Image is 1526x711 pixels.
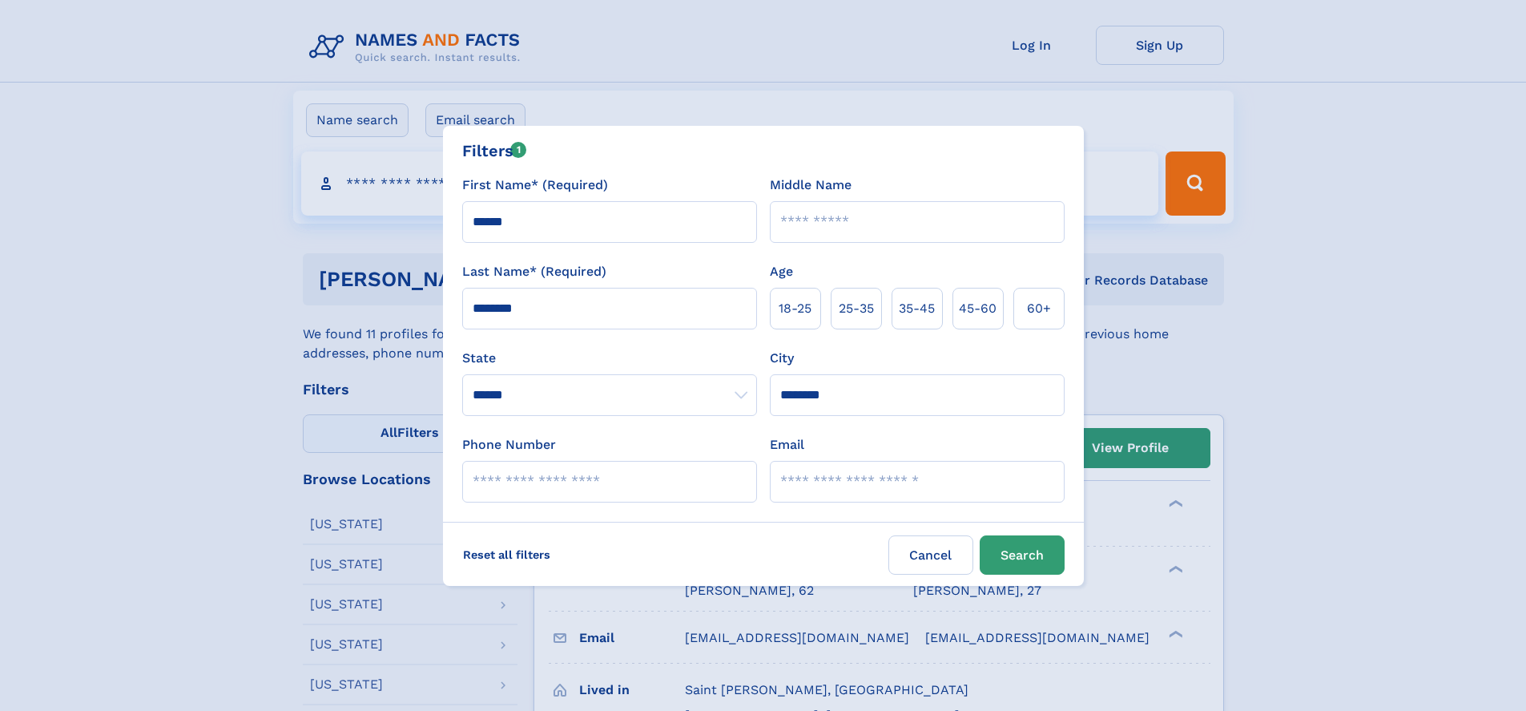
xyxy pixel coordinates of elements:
label: First Name* (Required) [462,176,608,195]
label: Cancel [888,535,973,575]
span: 35‑45 [899,299,935,318]
label: Age [770,262,793,281]
label: Last Name* (Required) [462,262,606,281]
button: Search [980,535,1065,575]
span: 25‑35 [839,299,874,318]
span: 18‑25 [779,299,811,318]
label: Middle Name [770,176,852,195]
span: 45‑60 [959,299,997,318]
span: 60+ [1027,299,1051,318]
label: State [462,349,757,368]
label: Phone Number [462,435,556,454]
label: City [770,349,794,368]
label: Email [770,435,804,454]
div: Filters [462,139,527,163]
label: Reset all filters [453,535,561,574]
